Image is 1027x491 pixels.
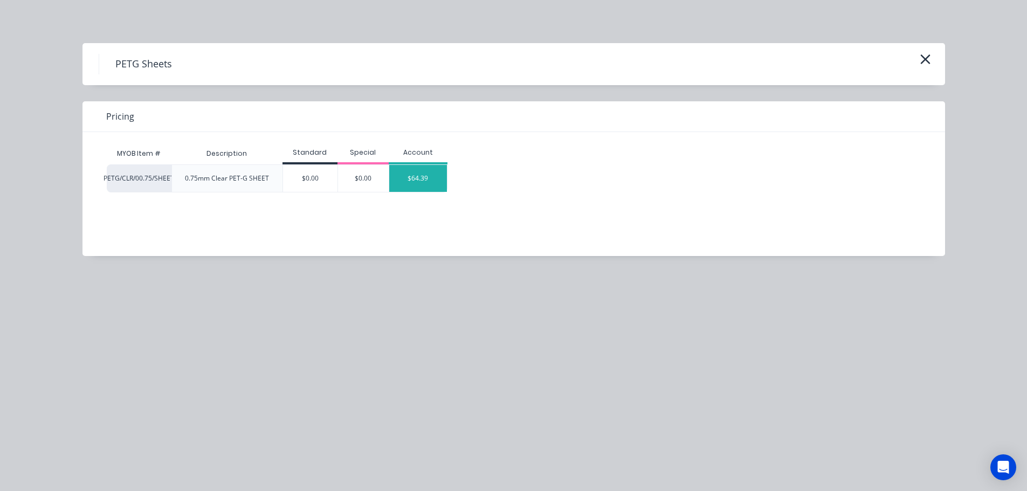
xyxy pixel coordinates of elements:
[337,148,389,157] div: Special
[198,140,256,167] div: Description
[99,54,188,74] h4: PETG Sheets
[990,454,1016,480] div: Open Intercom Messenger
[107,164,171,192] div: PETG/CLR/00.75/SHEET
[282,148,337,157] div: Standard
[389,165,447,192] div: $64.39
[106,110,134,123] span: Pricing
[283,165,337,192] div: $0.00
[389,148,447,157] div: Account
[338,165,389,192] div: $0.00
[107,143,171,164] div: MYOB Item #
[185,174,269,183] div: 0.75mm Clear PET-G SHEET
